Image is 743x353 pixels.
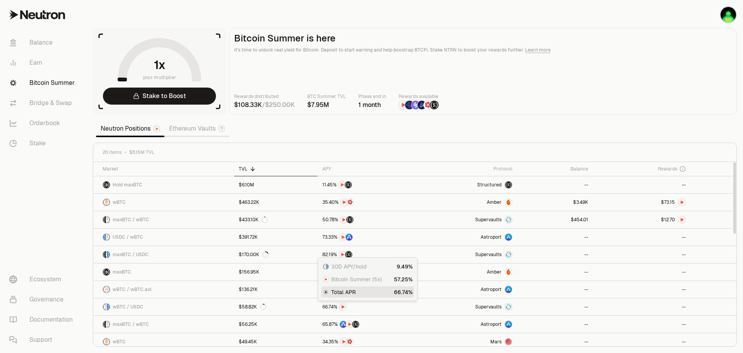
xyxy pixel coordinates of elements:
img: wBTC Logo [103,303,106,310]
button: NTRNASTRO [322,233,414,241]
img: Structured Points [345,181,352,188]
a: -- [517,298,593,315]
a: -- [517,246,593,263]
img: ASTRO [340,321,347,328]
span: Astroport [481,234,502,240]
img: maxBTC Logo [103,321,106,328]
p: BTC Summer TVL [307,93,346,100]
img: USDC Logo [326,264,329,269]
a: -- [593,316,690,333]
div: $56.25K [239,321,257,327]
img: Mars Fragments [347,199,354,206]
a: $156.95K [234,263,317,281]
img: Supervaults [505,251,512,258]
span: Hold maxBTC [113,182,142,188]
a: $391.72K [234,229,317,246]
button: NTRNMars Fragments [322,338,414,346]
span: $8.15M TVL [129,149,154,155]
span: Supervaults [475,217,502,223]
a: $433.10K [234,211,317,228]
a: SupervaultsSupervaults [418,246,517,263]
span: 26 items [103,149,122,155]
span: USDC / wBTC [113,234,143,240]
img: Amber [505,269,512,276]
img: NTRN Logo [678,216,685,223]
a: Neutron Positions [96,121,164,136]
div: $49.45K [239,339,257,345]
button: NTRN [322,303,414,311]
a: Ethereum Vaults [164,121,229,136]
a: Astroport [418,229,517,246]
a: NTRNASTRO [318,229,418,246]
h2: Bitcoin Summer is here [234,33,732,44]
img: wBTC Logo [323,264,325,269]
a: NTRN [318,298,418,315]
img: wBTC Logo [103,338,110,345]
img: Structured Points [345,251,352,258]
img: NTRN [323,277,329,282]
p: Phase end in [358,93,386,100]
a: -- [517,281,593,298]
span: your multiplier [143,74,176,81]
img: NTRN [339,251,346,258]
a: NTRN Logo [593,211,690,228]
button: ASTRONTRNStructured Points [322,320,414,328]
img: wBTC Logo [103,286,106,293]
img: Supervaults [505,216,512,223]
a: Learn more [525,47,551,53]
a: Astroport [418,316,517,333]
span: wBTC / wBTC.axl [113,286,151,293]
a: Bitcoin Summer [3,73,84,93]
a: NTRNStructured Points [318,176,418,193]
button: NTRNStructured Points [322,216,414,224]
a: -- [593,176,690,193]
a: -- [517,316,593,333]
a: -- [593,246,690,263]
div: 1 month [358,100,386,110]
img: NTRN [340,216,347,223]
img: NTRN [339,181,346,188]
img: maxBTC Logo [103,181,110,188]
a: -- [517,176,593,193]
span: Rewards [658,166,677,172]
a: maxBTC LogowBTC LogomaxBTC / wBTC [93,211,234,228]
div: $156.95K [239,269,259,275]
span: Total APR [331,288,356,296]
img: wBTC Logo [107,321,110,328]
span: wBTC / USDC [113,304,143,310]
a: NTRNStructured Points [318,246,418,263]
img: Ledger [721,7,736,22]
div: Balance [522,166,588,172]
img: Structured Points [352,321,359,328]
button: NTRNStructured Points [322,251,414,258]
a: Stake to Boost [103,88,216,105]
a: -- [593,281,690,298]
a: Support [3,330,84,350]
a: maxBTC LogomaxBTC [93,263,234,281]
div: $58.82K [239,304,266,310]
img: maxBTC Logo [103,251,106,258]
a: NTRNStructured Points [318,211,418,228]
span: Amber [487,199,502,205]
a: NTRNMars Fragments [318,194,418,211]
a: Mars [418,333,517,350]
a: Governance [3,289,84,310]
a: -- [517,333,593,350]
img: NTRN [399,101,407,109]
span: Amber [487,269,502,275]
img: Neutron Logo [154,126,159,131]
a: $49.45K [234,333,317,350]
img: NTRN [339,234,346,241]
a: Balance [3,33,84,53]
a: Documentation [3,310,84,330]
a: -- [593,229,690,246]
span: maxBTC [113,269,131,275]
a: wBTC LogowBTC [93,333,234,350]
a: wBTC LogoUSDC LogowBTC / USDC [93,298,234,315]
a: wBTC LogowBTC.axl LogowBTC / wBTC.axl [93,281,234,298]
a: Earn [3,53,84,73]
img: USDC Logo [107,303,110,310]
button: NTRNMars Fragments [322,198,414,206]
span: Supervaults [475,251,502,258]
p: Rewards distributed [234,93,295,100]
